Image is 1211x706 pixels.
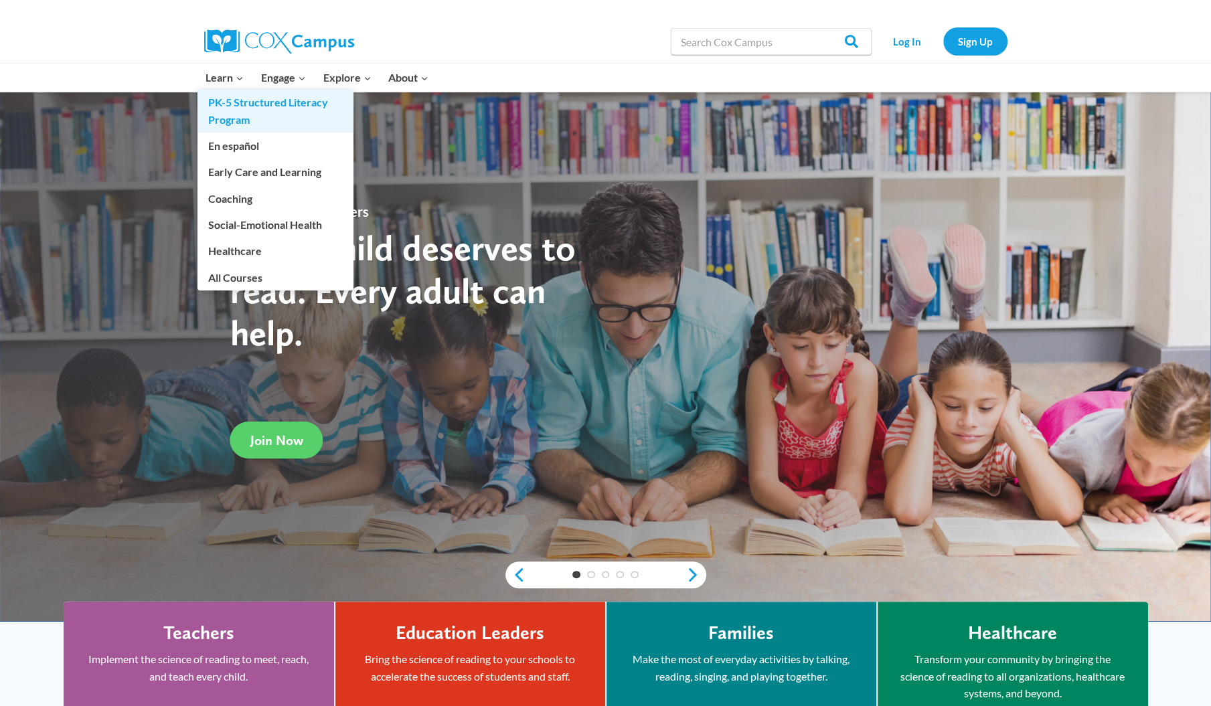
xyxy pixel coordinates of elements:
p: Make the most of everyday activities by talking, reading, singing, and playing together. [627,650,856,685]
a: PK-5 Structured Literacy Program [197,90,353,133]
h4: Education Leaders [396,622,544,644]
a: Social-Emotional Health [197,212,353,238]
p: Transform your community by bringing the science of reading to all organizations, healthcare syst... [898,650,1128,702]
a: 3 [602,571,610,579]
strong: Every child deserves to read. Every adult can help. [230,226,576,354]
img: Cox Campus [204,29,354,54]
a: Early Care and Learning [197,159,353,185]
a: 4 [616,571,624,579]
button: Child menu of Learn [197,64,253,92]
a: 1 [572,571,580,579]
a: 2 [587,571,595,579]
a: Sign Up [943,27,1007,55]
a: All Courses [197,264,353,290]
a: Healthcare [197,238,353,264]
h4: Healthcare [968,622,1057,644]
a: Log In [878,27,937,55]
p: Bring the science of reading to your schools to accelerate the success of students and staff. [355,650,585,685]
button: Child menu of About [380,64,437,92]
button: Child menu of Explore [315,64,380,92]
a: En español [197,133,353,159]
h4: Teachers [163,622,234,644]
a: Coaching [197,185,353,211]
h4: Families [708,622,774,644]
a: 5 [631,571,639,579]
input: Search Cox Campus [671,28,872,55]
nav: Primary Navigation [197,64,437,92]
a: next [686,567,706,583]
a: previous [505,567,526,583]
a: Join Now [230,422,323,458]
div: content slider buttons [505,561,706,588]
button: Child menu of Engage [252,64,315,92]
nav: Secondary Navigation [878,27,1007,55]
p: Implement the science of reading to meet, reach, and teach every child. [84,650,314,685]
span: Join Now [250,432,303,448]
